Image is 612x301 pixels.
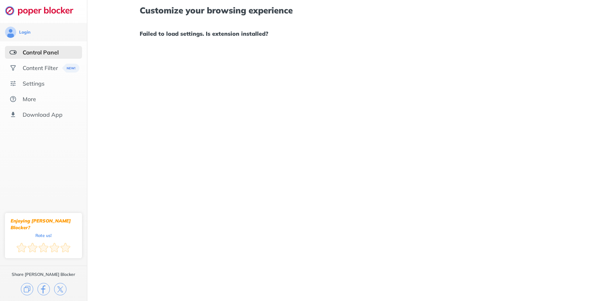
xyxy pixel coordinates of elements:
[5,6,81,16] img: logo-webpage.svg
[54,283,66,295] img: x.svg
[140,6,559,15] h1: Customize your browsing experience
[21,283,33,295] img: copy.svg
[62,64,79,73] img: menuBanner.svg
[23,95,36,103] div: More
[35,234,52,237] div: Rate us!
[10,111,17,118] img: download-app.svg
[140,29,559,38] h1: Failed to load settings. Is extension installed?
[11,218,76,231] div: Enjoying [PERSON_NAME] Blocker?
[19,29,30,35] div: Login
[23,111,63,118] div: Download App
[23,80,45,87] div: Settings
[5,27,16,38] img: avatar.svg
[12,272,75,277] div: Share [PERSON_NAME] Blocker
[23,49,59,56] div: Control Panel
[37,283,50,295] img: facebook.svg
[10,49,17,56] img: features-selected.svg
[23,64,58,71] div: Content Filter
[10,64,17,71] img: social.svg
[10,95,17,103] img: about.svg
[10,80,17,87] img: settings.svg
